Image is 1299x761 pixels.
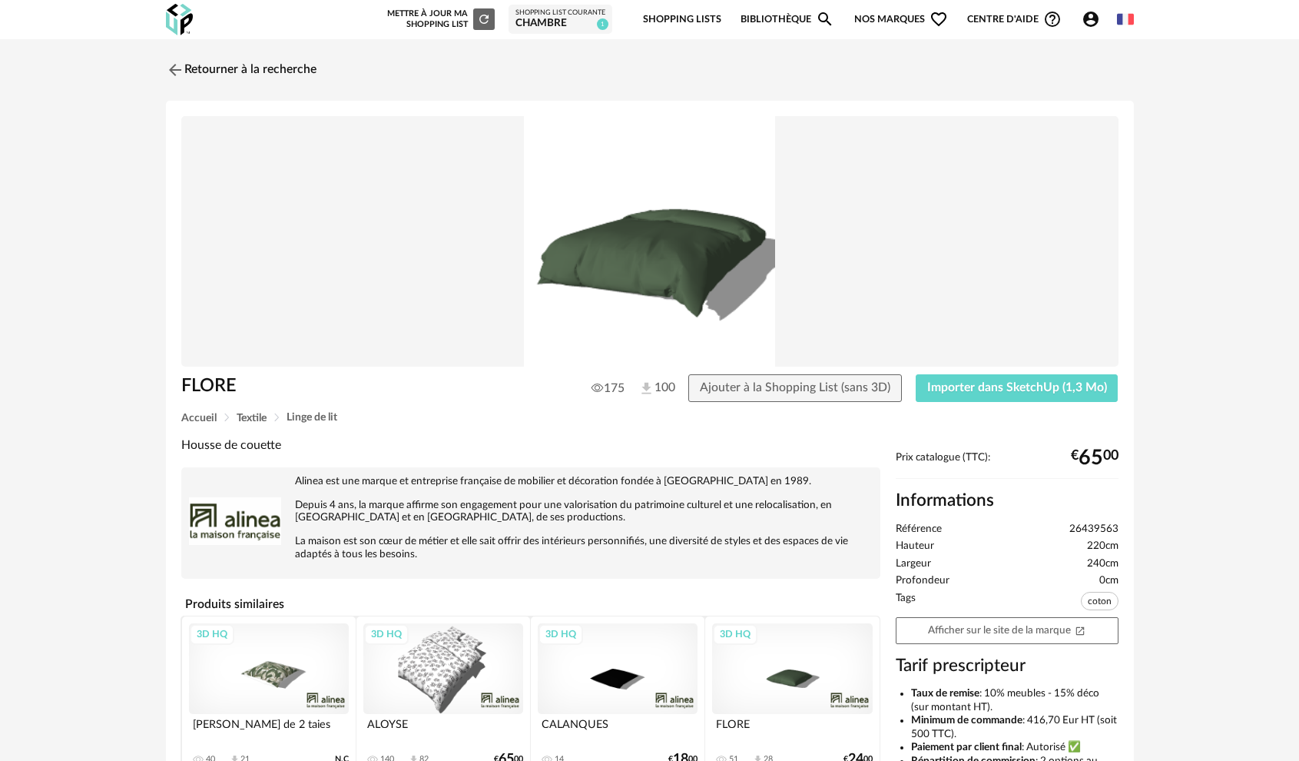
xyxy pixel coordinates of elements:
[181,412,1118,424] div: Breadcrumb
[384,8,495,30] div: Mettre à jour ma Shopping List
[1099,574,1118,588] span: 0cm
[713,624,757,644] div: 3D HQ
[643,2,721,38] a: Shopping Lists
[1069,523,1118,537] span: 26439563
[896,490,1118,512] h2: Informations
[1117,11,1134,28] img: fr
[538,624,583,644] div: 3D HQ
[363,714,523,745] div: ALOYSE
[911,688,979,699] b: Taux de remise
[597,18,608,30] span: 1
[189,475,873,488] p: Alinea est une marque et entreprise française de mobilier et décoration fondée à [GEOGRAPHIC_DATA...
[712,714,872,745] div: FLORE
[911,715,1022,726] b: Minimum de commande
[1043,10,1062,28] span: Help Circle Outline icon
[189,714,349,745] div: [PERSON_NAME] de 2 taies
[638,380,660,397] span: 100
[638,380,654,397] img: Téléchargements
[1082,10,1107,28] span: Account Circle icon
[1087,540,1118,553] span: 220cm
[364,624,409,644] div: 3D HQ
[515,8,605,18] div: Shopping List courante
[911,741,1118,755] li: : Autorisé ✅
[1075,624,1085,635] span: Open In New icon
[1087,557,1118,571] span: 240cm
[896,540,934,553] span: Hauteur
[1081,592,1118,610] span: coton
[237,413,267,424] span: Textile
[967,10,1062,28] span: Centre d'aideHelp Circle Outline icon
[181,374,563,398] h1: FLORE
[181,413,217,424] span: Accueil
[538,714,698,745] div: CALANQUES
[896,617,1118,644] a: Afficher sur le site de la marqueOpen In New icon
[1082,10,1100,28] span: Account Circle icon
[854,2,948,38] span: Nos marques
[189,475,281,567] img: brand logo
[911,714,1118,741] li: : 416,70 Eur HT (soit 500 TTC).
[181,437,880,454] div: Housse de couette
[189,535,873,561] p: La maison est son cœur de métier et elle sait offrir des intérieurs personnifiés, une diversité d...
[1071,452,1118,464] div: € 00
[816,10,834,28] span: Magnify icon
[927,381,1107,394] span: Importer dans SketchUp (1,3 Mo)
[911,742,1022,753] b: Paiement par client final
[911,687,1118,714] li: : 10% meubles - 15% déco (sur montant HT).
[181,116,1118,367] img: Product pack shot
[700,381,890,394] span: Ajouter à la Shopping List (sans 3D)
[896,574,949,588] span: Profondeur
[515,17,605,31] div: chambre
[930,10,948,28] span: Heart Outline icon
[166,61,184,79] img: svg+xml;base64,PHN2ZyB3aWR0aD0iMjQiIGhlaWdodD0iMjQiIHZpZXdCb3g9IjAgMCAyNCAyNCIgZmlsbD0ibm9uZSIgeG...
[166,53,316,87] a: Retourner à la recherche
[896,655,1118,677] h3: Tarif prescripteur
[741,2,834,38] a: BibliothèqueMagnify icon
[515,8,605,31] a: Shopping List courante chambre 1
[916,374,1118,402] button: Importer dans SketchUp (1,3 Mo)
[1079,452,1103,464] span: 65
[190,624,234,644] div: 3D HQ
[287,412,337,423] span: Linge de lit
[189,499,873,525] p: Depuis 4 ans, la marque affirme son engagement pour une valorisation du patrimoine culturel et un...
[181,593,880,616] h4: Produits similaires
[592,380,625,396] span: 175
[896,523,942,537] span: Référence
[896,557,931,571] span: Largeur
[166,4,193,35] img: OXP
[688,374,902,402] button: Ajouter à la Shopping List (sans 3D)
[896,592,916,614] span: Tags
[477,15,491,23] span: Refresh icon
[896,451,1118,480] div: Prix catalogue (TTC):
